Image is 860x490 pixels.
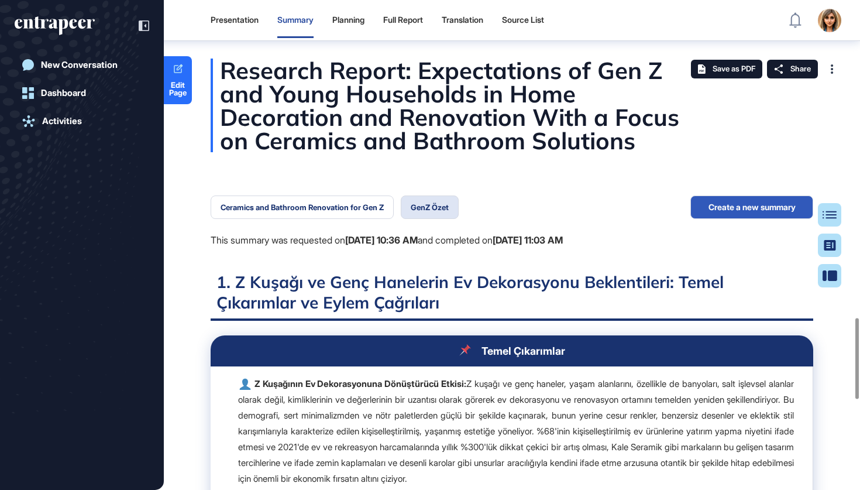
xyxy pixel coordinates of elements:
[229,345,794,357] div: Temel Çıkarımlar
[383,15,423,25] div: Full Report
[211,59,813,152] div: Research Report: Expectations of Gen Z and Young Households in Home Decoration and Renovation Wit...
[15,53,149,77] a: New Conversation
[41,88,86,98] div: Dashboard
[818,9,841,32] img: user-avatar
[345,234,418,246] b: [DATE] 10:36 AM
[41,60,118,70] div: New Conversation
[164,81,192,97] span: Edit Page
[164,56,192,104] a: Edit Page
[211,233,563,248] div: This summary was requested on and completed on
[42,116,82,126] div: Activities
[15,81,149,105] a: Dashboard
[790,64,811,74] span: Share
[238,376,794,486] p: Z kuşağı ve genç haneler, yaşam alanlarını, özellikle de banyoları, salt işlevsel alanlar olarak ...
[277,15,314,25] div: Summary
[211,15,259,25] div: Presentation
[690,196,813,219] button: Create a new summary
[211,196,394,219] button: Ceramics and Bathroom Renovation for Gen Z
[332,15,364,25] div: Planning
[493,234,563,246] b: [DATE] 11:03 AM
[254,378,466,389] strong: Z Kuşağının Ev Dekorasyonuna Dönüştürücü Etkisi:
[211,272,813,321] h2: 1. Z Kuşağı ve Genç Hanelerin Ev Dekorasyonu Beklentileri: Temel Çıkarımlar ve Eylem Çağrıları
[442,15,483,25] div: Translation
[502,15,544,25] div: Source List
[15,109,149,133] a: Activities
[15,16,95,35] div: entrapeer-logo
[401,196,459,219] button: GenZ Özet
[713,64,755,74] span: Save as PDF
